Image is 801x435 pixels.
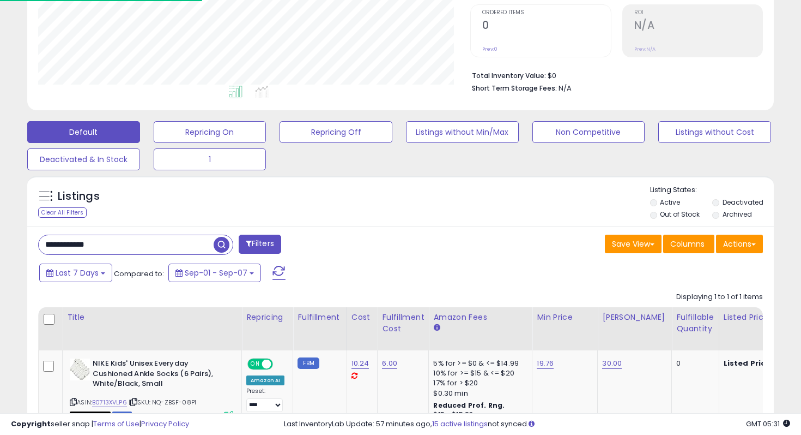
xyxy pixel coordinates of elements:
button: Repricing On [154,121,266,143]
button: Non Competitive [532,121,645,143]
div: 5% for >= $0 & <= $14.99 [433,359,524,368]
a: 19.76 [537,358,554,369]
img: 41ETeP7enkL._SL40_.jpg [70,359,90,380]
div: Last InventoryLab Update: 57 minutes ago, not synced. [284,419,791,430]
span: | SKU: NQ-ZBSF-08P1 [129,398,196,407]
div: $15 - $15.83 [433,410,524,420]
a: 6.00 [382,358,397,369]
div: [PERSON_NAME] [602,312,667,323]
button: Filters [239,235,281,254]
button: Repricing Off [280,121,392,143]
span: Last 7 Days [56,267,99,278]
button: Deactivated & In Stock [27,148,140,170]
span: N/A [559,83,572,93]
a: B0713XVLP6 [92,398,127,407]
b: NIKE Kids' Unisex Everyday Cushioned Ankle Socks (6 Pairs), White/Black, Small [93,359,225,392]
span: FBM [112,412,132,421]
h2: N/A [634,19,762,34]
div: Amazon Fees [433,312,527,323]
button: Columns [663,235,714,253]
div: Fulfillment [298,312,342,323]
button: Sep-01 - Sep-07 [168,264,261,282]
div: 17% for > $20 [433,378,524,388]
small: FBM [298,357,319,369]
button: Listings without Cost [658,121,771,143]
span: Sep-01 - Sep-07 [185,267,247,278]
li: $0 [472,68,755,81]
div: Min Price [537,312,593,323]
span: ROI [634,10,762,16]
a: Terms of Use [93,419,139,429]
label: Out of Stock [660,210,700,219]
a: 10.24 [351,358,369,369]
label: Archived [723,210,752,219]
h2: 0 [482,19,610,34]
div: Repricing [246,312,288,323]
button: Default [27,121,140,143]
div: Amazon AI [246,376,284,385]
a: 30.00 [602,358,622,369]
div: Cost [351,312,373,323]
div: Preset: [246,388,284,412]
label: Active [660,198,680,207]
h5: Listings [58,189,100,204]
div: $0.30 min [433,389,524,398]
div: Clear All Filters [38,207,87,218]
div: Displaying 1 to 1 of 1 items [676,292,763,302]
b: Total Inventory Value: [472,71,546,80]
span: Columns [670,239,705,249]
label: Deactivated [723,198,763,207]
div: Fulfillable Quantity [676,312,714,335]
p: Listing States: [650,185,774,195]
span: OFF [271,360,289,369]
small: Prev: 0 [482,46,497,52]
b: Reduced Prof. Rng. [433,401,505,410]
span: Ordered Items [482,10,610,16]
div: Fulfillment Cost [382,312,424,335]
small: Amazon Fees. [433,323,440,333]
button: Last 7 Days [39,264,112,282]
button: 1 [154,148,266,170]
span: All listings that are currently out of stock and unavailable for purchase on Amazon [70,412,111,421]
a: Privacy Policy [141,419,189,429]
b: Short Term Storage Fees: [472,84,557,93]
b: Listed Price: [724,358,773,368]
div: 10% for >= $15 & <= $20 [433,368,524,378]
div: seller snap | | [11,419,189,430]
div: 0 [676,359,710,368]
div: Title [67,312,237,323]
span: 2025-09-16 05:31 GMT [746,419,790,429]
button: Listings without Min/Max [406,121,519,143]
strong: Copyright [11,419,51,429]
span: Compared to: [114,269,164,279]
a: 15 active listings [432,419,488,429]
button: Save View [605,235,662,253]
small: Prev: N/A [634,46,656,52]
button: Actions [716,235,763,253]
span: ON [248,360,262,369]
